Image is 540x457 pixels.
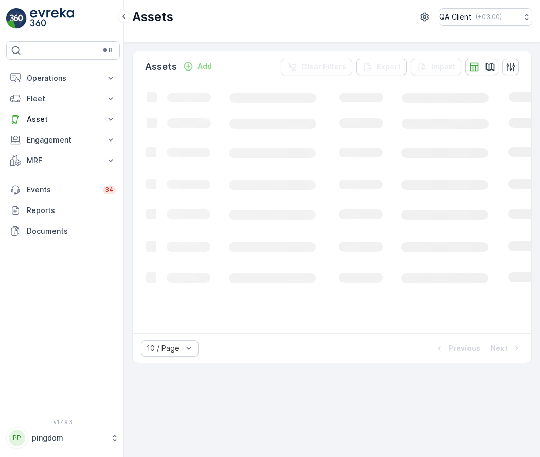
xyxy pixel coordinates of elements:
a: Events34 [6,180,120,200]
button: Import [411,59,461,75]
p: ( +03:00 ) [476,13,502,21]
p: ⌘B [102,46,113,55]
p: 34 [105,186,114,194]
p: Fleet [27,94,99,104]
button: Operations [6,68,120,89]
p: Engagement [27,135,99,145]
p: Asset [27,114,99,125]
img: logo [6,8,27,29]
button: MRF [6,150,120,171]
button: Clear Filters [281,59,352,75]
button: Next [490,342,523,355]
button: Asset [6,109,120,130]
button: Previous [433,342,481,355]
p: Assets [132,9,173,25]
p: MRF [27,155,99,166]
p: Documents [27,226,116,236]
p: Import [431,62,455,72]
button: Engagement [6,130,120,150]
p: Previous [448,343,480,354]
a: Documents [6,221,120,241]
button: QA Client(+03:00) [439,8,532,26]
p: Operations [27,73,99,83]
p: Events [27,185,97,195]
div: PP [9,430,25,446]
p: Reports [27,205,116,216]
p: Assets [145,60,177,74]
p: Next [491,343,508,354]
button: Export [356,59,407,75]
p: Add [197,61,212,72]
a: Reports [6,200,120,221]
img: logo_light-DOdMpM7g.png [30,8,74,29]
button: Add [179,60,216,73]
button: Fleet [6,89,120,109]
p: Clear Filters [301,62,346,72]
p: pingdom [32,433,105,443]
p: QA Client [439,12,472,22]
span: v 1.49.3 [6,419,120,425]
p: Export [377,62,401,72]
button: PPpingdom [6,427,120,449]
